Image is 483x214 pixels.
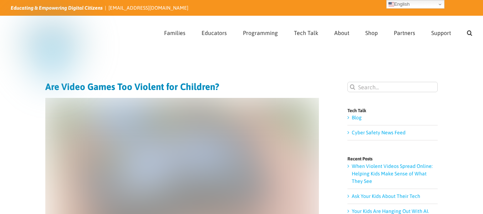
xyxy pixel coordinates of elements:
[365,16,378,48] a: Shop
[294,30,318,36] span: Tech Talk
[347,82,438,92] input: Search...
[243,30,278,36] span: Programming
[108,5,188,11] a: [EMAIL_ADDRESS][DOMAIN_NAME]
[347,82,358,92] input: Search
[347,108,438,113] h4: Tech Talk
[431,30,451,36] span: Support
[243,16,278,48] a: Programming
[294,16,318,48] a: Tech Talk
[388,1,394,7] img: en
[334,30,349,36] span: About
[394,30,415,36] span: Partners
[11,5,103,11] i: Educating & Empowering Digital Citizens
[45,82,319,92] h1: Are Video Games Too Violent for Children?
[352,130,406,135] a: Cyber Safety News Feed
[352,193,420,199] a: Ask Your Kids About Their Tech
[352,163,433,184] a: When Violent Videos Spread Online: Helping Kids Make Sense of What They See
[347,156,438,161] h4: Recent Posts
[431,16,451,48] a: Support
[202,30,227,36] span: Educators
[352,115,362,120] a: Blog
[365,30,378,36] span: Shop
[394,16,415,48] a: Partners
[202,16,227,48] a: Educators
[11,18,92,89] img: Savvy Cyber Kids Logo
[164,30,185,36] span: Families
[164,16,185,48] a: Families
[467,16,472,48] a: Search
[334,16,349,48] a: About
[164,16,472,48] nav: Main Menu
